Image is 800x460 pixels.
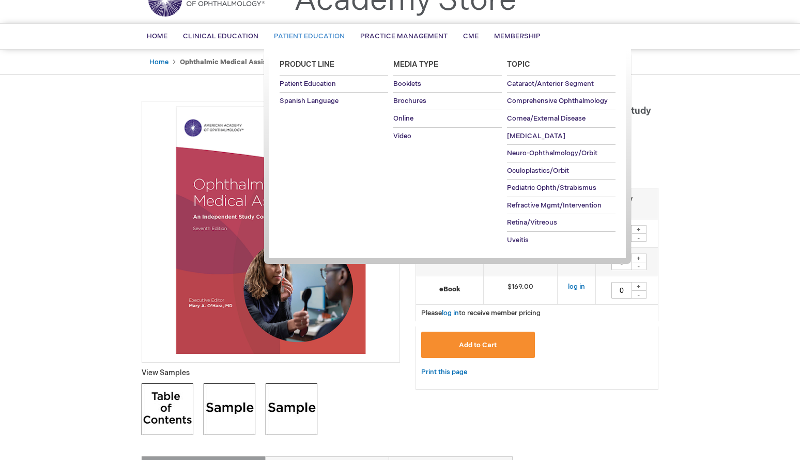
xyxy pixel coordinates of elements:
[204,383,255,435] img: Click to view
[393,97,426,105] span: Brochures
[507,218,557,227] span: Retina/Vitreous
[280,80,336,88] span: Patient Education
[507,80,594,88] span: Cataract/Anterior Segment
[507,236,529,244] span: Uveitis
[142,368,400,378] p: View Samples
[459,341,497,349] span: Add to Cart
[507,60,530,69] span: Topic
[507,167,569,175] span: Oculoplastics/Orbit
[421,285,478,294] strong: eBook
[393,80,421,88] span: Booklets
[484,276,558,305] td: $169.00
[280,60,334,69] span: Product Line
[142,383,193,435] img: Click to view
[507,149,597,157] span: Neuro-Ophthalmology/Orbit
[494,32,541,40] span: Membership
[393,60,438,69] span: Media Type
[507,201,602,210] span: Refractive Mgmt/Intervention
[507,132,565,140] span: [MEDICAL_DATA]
[507,97,608,105] span: Comprehensive Ophthalmology
[147,107,394,354] img: Ophthalmic Medical Assisting: An Independent Study Course
[631,262,647,270] div: -
[631,225,647,234] div: +
[266,383,317,435] img: Click to view
[631,254,647,262] div: +
[631,233,647,242] div: -
[507,114,586,123] span: Cornea/External Disease
[274,32,345,40] span: Patient Education
[180,58,382,66] strong: Ophthalmic Medical Assisting: An Independent Study Course
[280,97,339,105] span: Spanish Language
[183,32,258,40] span: Clinical Education
[442,309,459,317] a: log in
[147,32,167,40] span: Home
[360,32,448,40] span: Practice Management
[631,290,647,299] div: -
[421,332,535,358] button: Add to Cart
[149,58,168,66] a: Home
[631,282,647,291] div: +
[507,184,596,192] span: Pediatric Ophth/Strabismus
[463,32,479,40] span: CME
[568,283,585,291] a: log in
[421,309,541,317] span: Please to receive member pricing
[393,132,411,140] span: Video
[393,114,413,123] span: Online
[421,366,467,379] a: Print this page
[611,282,632,299] input: Qty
